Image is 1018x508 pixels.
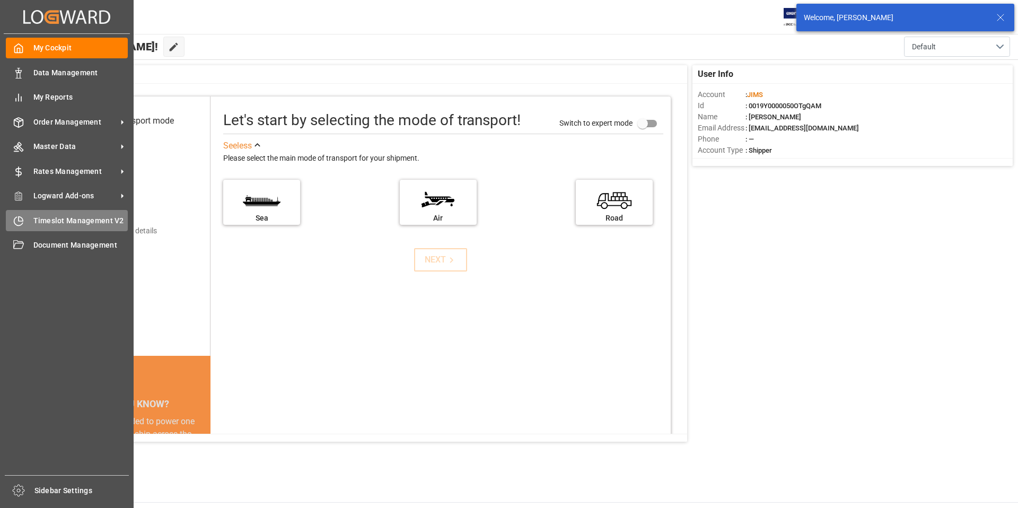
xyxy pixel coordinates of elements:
[223,139,252,152] div: See less
[223,152,663,165] div: Please select the main mode of transport for your shipment.
[223,109,521,132] div: Let's start by selecting the mode of transport!
[414,248,467,271] button: NEXT
[747,91,763,99] span: JIMS
[698,68,733,81] span: User Info
[44,37,158,57] span: Hello [PERSON_NAME]!
[405,213,471,224] div: Air
[33,215,128,226] span: Timeslot Management V2
[698,122,745,134] span: Email Address
[33,67,128,78] span: Data Management
[804,12,986,23] div: Welcome, [PERSON_NAME]
[698,145,745,156] span: Account Type
[33,240,128,251] span: Document Management
[33,92,128,103] span: My Reports
[6,87,128,108] a: My Reports
[745,113,801,121] span: : [PERSON_NAME]
[33,117,117,128] span: Order Management
[33,141,117,152] span: Master Data
[70,415,198,492] div: The energy needed to power one large container ship across the ocean in a single day is the same ...
[229,213,295,224] div: Sea
[6,62,128,83] a: Data Management
[745,146,772,154] span: : Shipper
[57,393,210,415] div: DID YOU KNOW?
[784,8,820,27] img: Exertis%20JAM%20-%20Email%20Logo.jpg_1722504956.jpg
[904,37,1010,57] button: open menu
[745,91,763,99] span: :
[33,166,117,177] span: Rates Management
[33,190,117,202] span: Logward Add-ons
[912,41,936,52] span: Default
[698,134,745,145] span: Phone
[34,485,129,496] span: Sidebar Settings
[698,111,745,122] span: Name
[425,253,457,266] div: NEXT
[6,210,128,231] a: Timeslot Management V2
[745,102,821,110] span: : 0019Y0000050OTgQAM
[559,118,633,127] span: Switch to expert mode
[33,42,128,54] span: My Cockpit
[6,38,128,58] a: My Cockpit
[745,124,859,132] span: : [EMAIL_ADDRESS][DOMAIN_NAME]
[745,135,754,143] span: : —
[698,89,745,100] span: Account
[698,100,745,111] span: Id
[196,415,210,504] button: next slide / item
[581,213,647,224] div: Road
